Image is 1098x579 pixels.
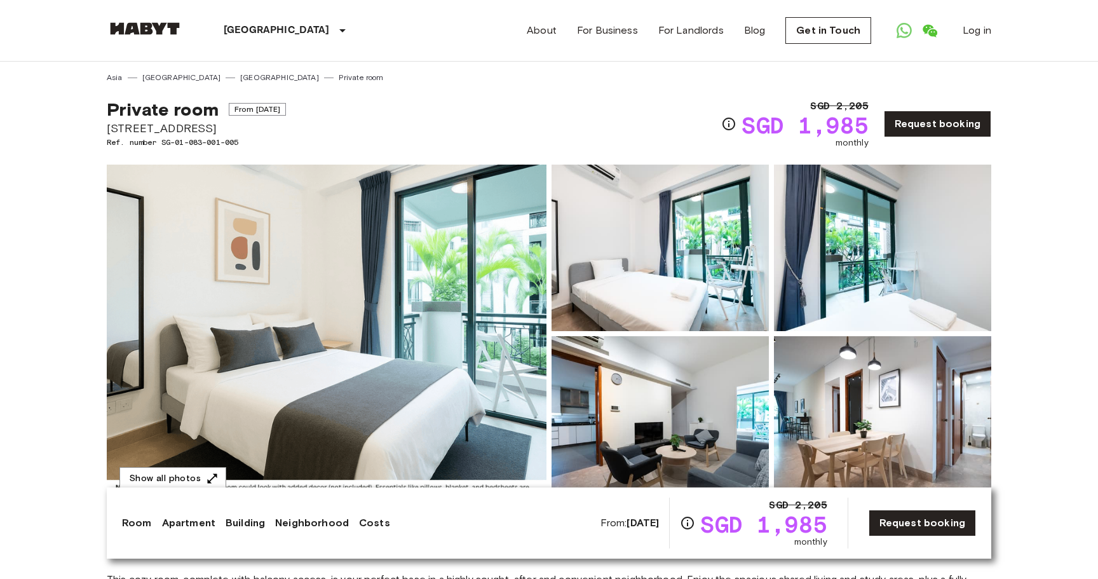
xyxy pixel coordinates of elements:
[229,103,287,116] span: From [DATE]
[600,516,660,530] span: From:
[769,498,827,513] span: SGD 2,205
[107,165,546,503] img: Marketing picture of unit SG-01-083-001-005
[658,23,724,38] a: For Landlords
[869,510,976,536] a: Request booking
[963,23,991,38] a: Log in
[627,517,659,529] b: [DATE]
[836,137,869,149] span: monthly
[359,515,390,531] a: Costs
[122,515,152,531] a: Room
[742,114,868,137] span: SGD 1,985
[774,336,991,503] img: Picture of unit SG-01-083-001-005
[552,336,769,503] img: Picture of unit SG-01-083-001-005
[224,23,330,38] p: [GEOGRAPHIC_DATA]
[107,72,123,83] a: Asia
[577,23,638,38] a: For Business
[680,515,695,531] svg: Check cost overview for full price breakdown. Please note that discounts apply to new joiners onl...
[107,120,286,137] span: [STREET_ADDRESS]
[884,111,991,137] a: Request booking
[810,99,868,114] span: SGD 2,205
[107,22,183,35] img: Habyt
[785,17,871,44] a: Get in Touch
[721,116,736,132] svg: Check cost overview for full price breakdown. Please note that discounts apply to new joiners onl...
[226,515,265,531] a: Building
[527,23,557,38] a: About
[744,23,766,38] a: Blog
[339,72,384,83] a: Private room
[162,515,215,531] a: Apartment
[275,515,349,531] a: Neighborhood
[142,72,221,83] a: [GEOGRAPHIC_DATA]
[700,513,827,536] span: SGD 1,985
[107,137,286,148] span: Ref. number SG-01-083-001-005
[891,18,917,43] a: Open WhatsApp
[240,72,319,83] a: [GEOGRAPHIC_DATA]
[774,165,991,331] img: Picture of unit SG-01-083-001-005
[119,467,226,491] button: Show all photos
[107,99,219,120] span: Private room
[917,18,942,43] a: Open WeChat
[794,536,827,548] span: monthly
[552,165,769,331] img: Picture of unit SG-01-083-001-005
